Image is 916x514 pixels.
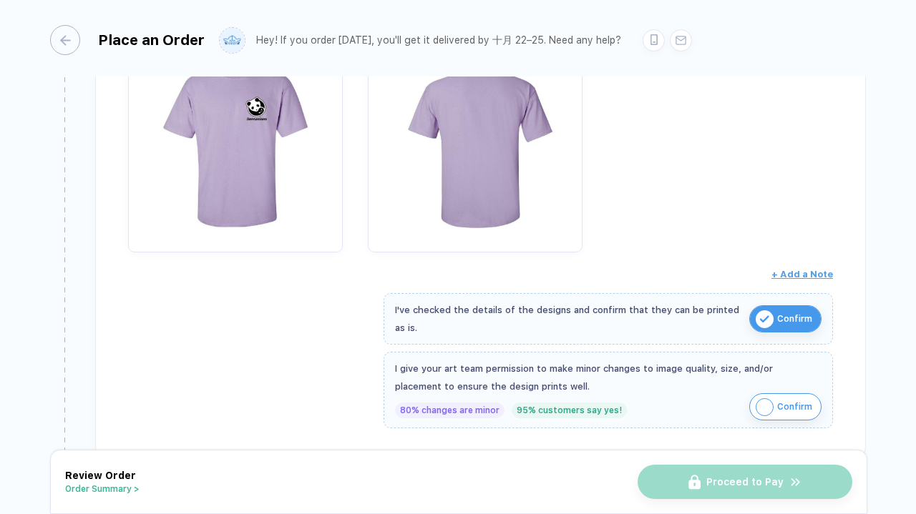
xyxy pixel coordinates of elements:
[395,360,822,395] div: I give your art team permission to make minor changes to image quality, size, and/or placement to...
[220,28,245,53] img: user profile
[375,37,575,237] img: 1727230087298dbzkk_nt_back.png
[395,402,505,418] div: 80% changes are minor
[749,393,822,420] button: iconConfirm
[756,310,774,328] img: icon
[749,305,822,332] button: iconConfirm
[771,269,833,280] span: + Add a Note
[777,307,812,330] span: Confirm
[98,31,205,49] div: Place an Order
[756,398,774,416] img: icon
[65,470,136,481] span: Review Order
[512,402,627,418] div: 95% customers say yes!
[256,34,621,46] div: Hey! If you order [DATE], you'll get it delivered by 十月 22–25. Need any help?
[771,263,833,286] button: + Add a Note
[395,301,742,337] div: I've checked the details of the designs and confirm that they can be printed as is.
[135,37,336,237] img: 1727230087298rmuel_nt_front.png
[777,395,812,418] span: Confirm
[65,484,140,494] button: Order Summary >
